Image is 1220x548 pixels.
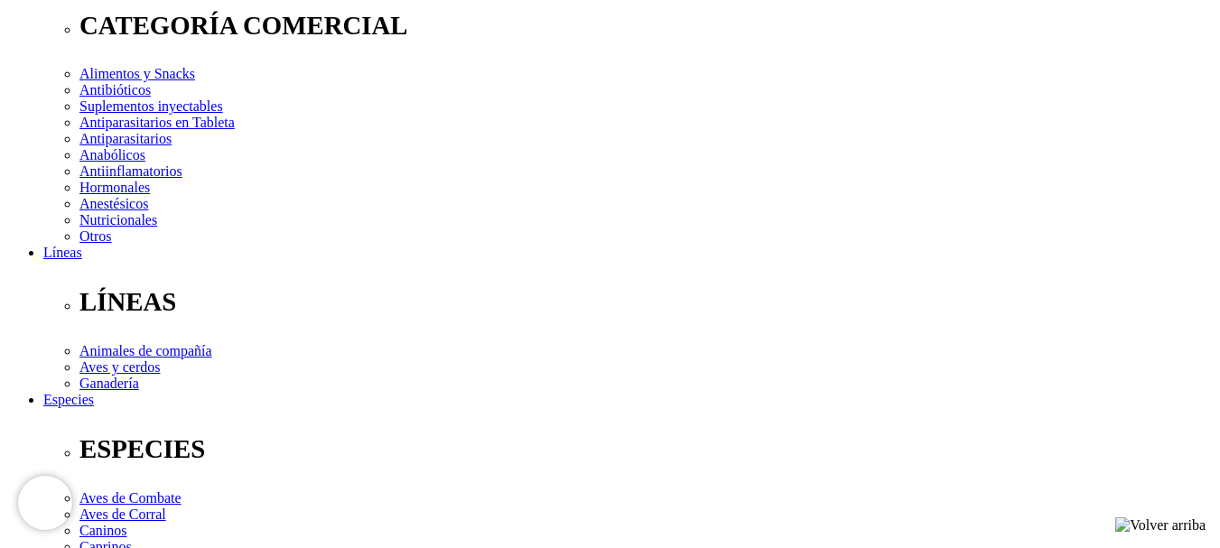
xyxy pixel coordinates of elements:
a: Antiinflamatorios [79,163,182,179]
a: Especies [43,392,94,407]
p: LÍNEAS [79,287,1213,317]
a: Alimentos y Snacks [79,66,195,81]
iframe: Brevo live chat [18,476,72,530]
a: Antiparasitarios en Tableta [79,115,235,130]
p: CATEGORÍA COMERCIAL [79,11,1213,41]
a: Nutricionales [79,212,157,228]
a: Suplementos inyectables [79,98,223,114]
a: Anestésicos [79,196,148,211]
a: Ganadería [79,376,139,391]
a: Antiparasitarios [79,131,172,146]
a: Anabólicos [79,147,145,163]
a: Aves de Corral [79,506,166,522]
a: Animales de compañía [79,343,212,358]
img: Volver arriba [1115,517,1206,534]
a: Aves y cerdos [79,359,160,375]
a: Líneas [43,245,82,260]
a: Otros [79,228,112,244]
p: ESPECIES [79,434,1213,464]
a: Antibióticos [79,82,151,98]
a: Hormonales [79,180,150,195]
a: Caninos [79,523,126,538]
a: Aves de Combate [79,490,182,506]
